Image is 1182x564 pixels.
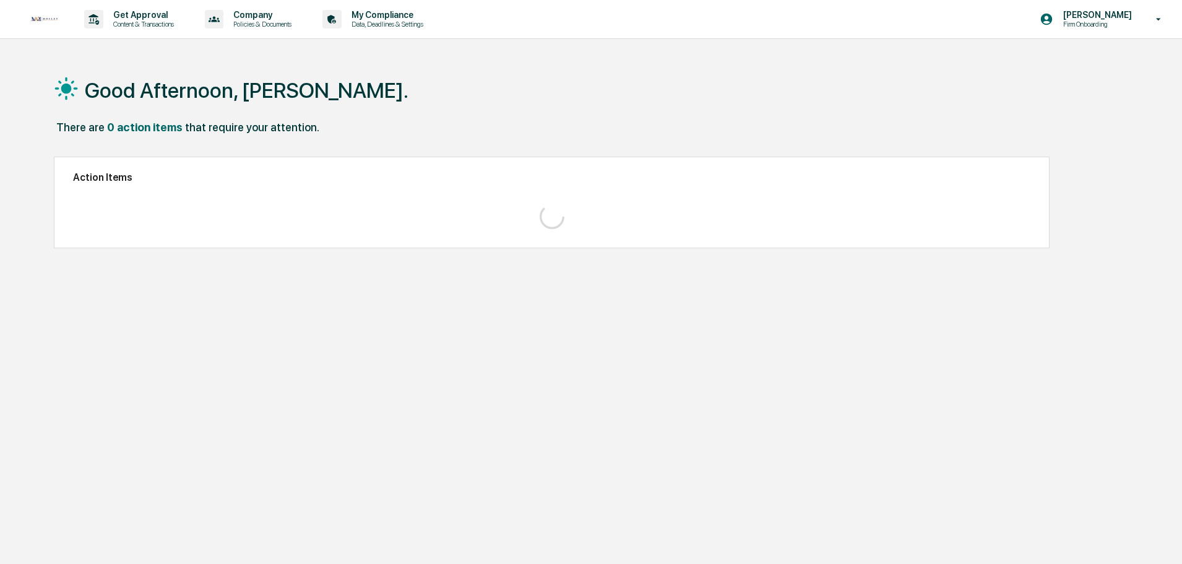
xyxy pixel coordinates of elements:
[185,121,319,134] div: that require your attention.
[85,78,408,103] h1: Good Afternoon, [PERSON_NAME].
[223,20,298,28] p: Policies & Documents
[1053,10,1138,20] p: [PERSON_NAME]
[73,171,1030,183] h2: Action Items
[1053,20,1138,28] p: Firm Onboarding
[30,15,59,24] img: logo
[223,10,298,20] p: Company
[342,10,429,20] p: My Compliance
[103,10,180,20] p: Get Approval
[107,121,183,134] div: 0 action items
[103,20,180,28] p: Content & Transactions
[56,121,105,134] div: There are
[342,20,429,28] p: Data, Deadlines & Settings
